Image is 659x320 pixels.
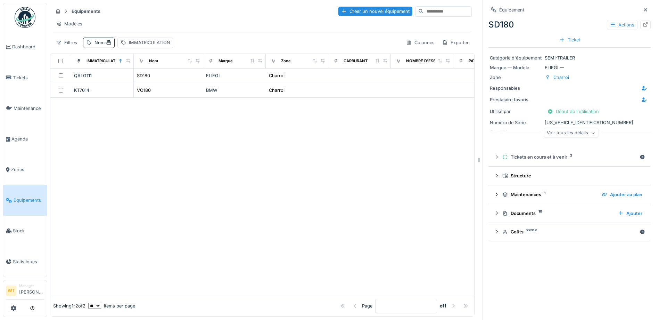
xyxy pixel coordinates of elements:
[14,105,44,112] span: Maintenance
[615,209,645,218] div: Ajouter
[490,74,542,81] div: Zone
[502,191,596,198] div: Maintenances
[544,128,598,138] div: Voir tous les détails
[440,303,446,309] strong: of 1
[129,39,170,46] div: IMMATRICULATION
[94,39,112,46] div: Nom
[11,166,44,173] span: Zones
[69,8,103,15] strong: Équipements
[53,38,80,48] div: Filtres
[488,18,651,31] div: SD180
[6,286,16,296] li: WT
[206,72,263,79] div: FLIEGL
[3,93,47,123] a: Maintenance
[491,226,648,239] summary: Coûts2201 €
[490,55,649,61] div: SEMI-TRAILER
[491,207,648,220] summary: Documents10Ajouter
[3,154,47,185] a: Zones
[403,38,438,48] div: Colonnes
[502,210,612,217] div: Documents
[344,58,368,64] div: CARBURANT
[3,123,47,154] a: Agenda
[490,55,542,61] div: Catégorie d'équipement
[88,303,135,309] div: items per page
[87,58,123,64] div: IMMATRICULATION
[19,283,44,298] li: [PERSON_NAME]
[607,20,637,30] div: Actions
[439,38,472,48] div: Exporter
[491,188,648,201] summary: Maintenances1Ajouter au plan
[545,107,602,116] div: Début de l'utilisation
[13,258,44,265] span: Statistiques
[490,108,542,115] div: Utilisé par
[13,227,44,234] span: Stock
[491,169,648,182] summary: Structure
[490,119,542,126] div: Numéro de Série
[490,119,649,126] div: [US_VEHICLE_IDENTIFICATION_NUMBER]
[6,283,44,300] a: WT Manager[PERSON_NAME]
[599,190,645,199] div: Ajouter au plan
[3,62,47,93] a: Tickets
[19,283,44,288] div: Manager
[490,64,542,71] div: Marque — Modèle
[219,58,233,64] div: Marque
[362,303,372,309] div: Page
[553,74,569,81] div: Charroi
[490,96,542,103] div: Prestataire favoris
[469,58,478,64] div: PAYS
[74,87,131,94] div: KT7014
[137,72,150,79] div: SD180
[53,303,85,309] div: Showing 1 - 2 of 2
[3,32,47,62] a: Dashboard
[269,87,285,94] div: Charroi
[491,151,648,163] summary: Tickets en cours et à venir2
[149,58,158,64] div: Nom
[502,154,637,160] div: Tickets en cours et à venir
[74,72,131,79] div: QALG111
[490,64,649,71] div: FLIEGL —
[53,19,85,29] div: Modèles
[3,216,47,246] a: Stock
[3,246,47,277] a: Statistiques
[3,185,47,216] a: Équipements
[13,74,44,81] span: Tickets
[499,7,524,13] div: Équipement
[502,173,642,179] div: Structure
[269,72,285,79] div: Charroi
[406,58,442,64] div: NOMBRE D'ESSIEU
[338,7,412,16] div: Créer un nouvel équipement
[11,136,44,142] span: Agenda
[15,7,35,28] img: Badge_color-CXgf-gQk.svg
[105,40,112,45] span: :
[14,197,44,203] span: Équipements
[281,58,291,64] div: Zone
[502,229,637,235] div: Coûts
[12,43,44,50] span: Dashboard
[137,87,151,94] div: VO180
[490,85,542,91] div: Responsables
[557,35,583,45] div: Ticket
[206,87,263,94] div: BMW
